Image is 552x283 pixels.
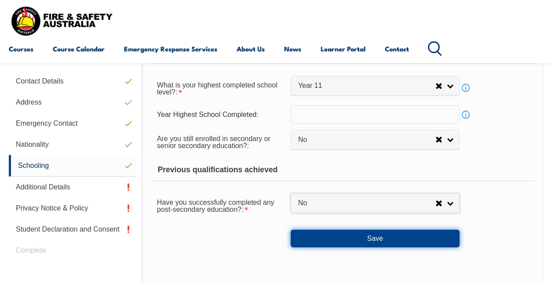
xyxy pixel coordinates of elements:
[9,219,137,240] a: Student Declaration and Consent
[150,106,291,123] div: Year Highest School Completed:
[150,159,535,181] div: Previous qualifications achieved
[291,105,460,124] input: YYYY
[157,135,271,149] span: Are you still enrolled in secondary or senior secondary education?:
[321,38,366,59] a: Learner Portal
[9,71,137,92] a: Contact Details
[9,38,33,59] a: Courses
[284,38,301,59] a: News
[150,76,291,100] div: What is your highest completed school level? is required.
[9,92,137,113] a: Address
[460,109,472,121] a: Info
[150,193,291,218] div: Have you successfully completed any post-secondary education? is required.
[9,113,137,134] a: Emergency Contact
[157,199,274,213] span: Have you successfully completed any post-secondary education?:
[298,199,435,208] span: No
[157,81,278,96] span: What is your highest completed school level?:
[298,81,435,91] span: Year 11
[9,177,137,198] a: Additional Details
[291,230,460,247] button: Save
[460,82,472,94] a: Info
[53,38,105,59] a: Course Calendar
[298,135,435,145] span: No
[9,155,137,177] a: Schooling
[124,38,217,59] a: Emergency Response Services
[237,38,265,59] a: About Us
[385,38,409,59] a: Contact
[9,134,137,155] a: Nationality
[9,198,137,219] a: Privacy Notice & Policy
